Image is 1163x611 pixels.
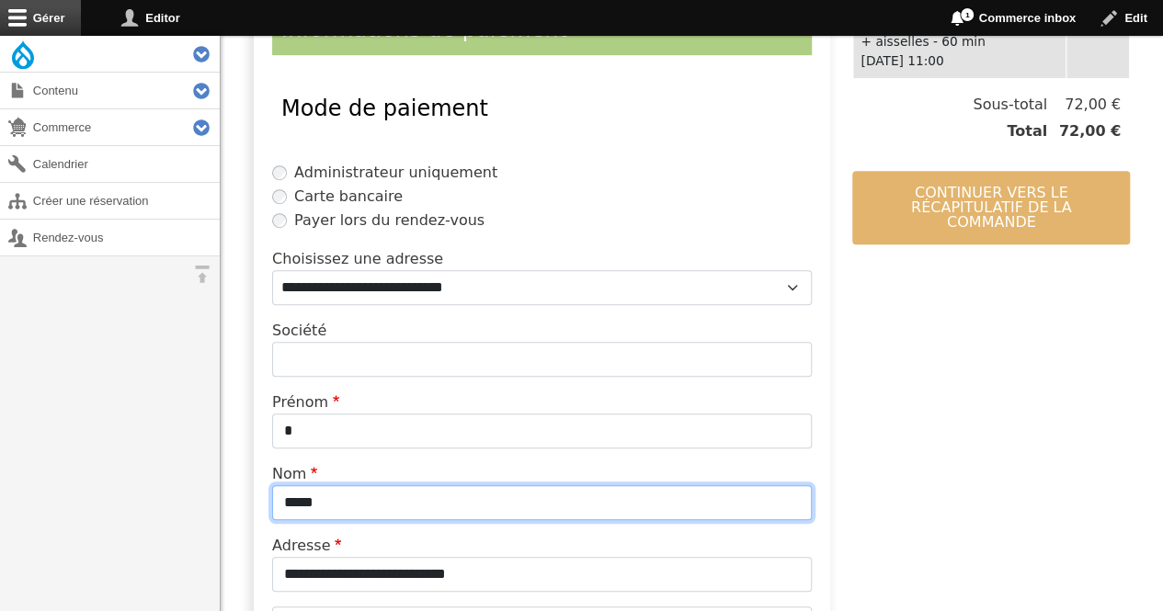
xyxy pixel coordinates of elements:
[272,463,322,485] label: Nom
[973,94,1047,116] span: Sous-total
[1047,120,1121,142] span: 72,00 €
[184,256,220,292] button: Orientation horizontale
[281,96,488,121] span: Mode de paiement
[1066,6,1129,78] td: 72,00 €
[294,162,497,184] label: Administrateur uniquement
[272,391,344,413] label: Prénom
[272,320,326,342] label: Société
[861,53,943,68] time: [DATE] 11:00
[294,186,403,208] label: Carte bancaire
[1007,120,1047,142] span: Total
[272,535,346,557] label: Adresse
[294,209,485,232] label: Payer lors du rendez-vous
[1047,94,1121,116] span: 72,00 €
[852,171,1130,244] button: Continuer vers le récapitulatif de la commande
[272,248,443,270] label: Choisissez une adresse
[960,7,975,22] span: 1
